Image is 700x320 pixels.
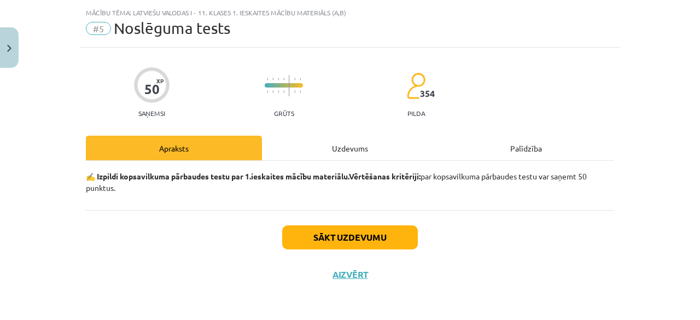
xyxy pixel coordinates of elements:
div: Palīdzība [438,136,614,160]
img: icon-short-line-57e1e144782c952c97e751825c79c345078a6d821885a25fce030b3d8c18986b.svg [267,90,268,93]
img: icon-short-line-57e1e144782c952c97e751825c79c345078a6d821885a25fce030b3d8c18986b.svg [272,78,273,80]
img: icon-short-line-57e1e144782c952c97e751825c79c345078a6d821885a25fce030b3d8c18986b.svg [300,78,301,80]
img: icon-long-line-d9ea69661e0d244f92f715978eff75569469978d946b2353a9bb055b3ed8787d.svg [289,75,290,96]
img: icon-short-line-57e1e144782c952c97e751825c79c345078a6d821885a25fce030b3d8c18986b.svg [294,90,295,93]
div: 50 [144,82,160,97]
button: Aizvērt [329,269,371,280]
img: icon-short-line-57e1e144782c952c97e751825c79c345078a6d821885a25fce030b3d8c18986b.svg [267,78,268,80]
b: ✍️ Izpildi kopsavilkuma pārbaudes testu par 1.ieskaites mācību materiālu. [86,171,349,181]
span: 354 [420,89,435,98]
span: XP [156,78,164,84]
button: Sākt uzdevumu [282,225,418,249]
img: icon-short-line-57e1e144782c952c97e751825c79c345078a6d821885a25fce030b3d8c18986b.svg [272,90,273,93]
img: icon-short-line-57e1e144782c952c97e751825c79c345078a6d821885a25fce030b3d8c18986b.svg [278,90,279,93]
div: Uzdevums [262,136,438,160]
img: icon-short-line-57e1e144782c952c97e751825c79c345078a6d821885a25fce030b3d8c18986b.svg [283,78,284,80]
img: icon-short-line-57e1e144782c952c97e751825c79c345078a6d821885a25fce030b3d8c18986b.svg [294,78,295,80]
strong: Vērtēšanas kritēriji: [349,171,421,181]
p: Saņemsi [134,109,170,117]
span: #5 [86,22,111,35]
img: icon-close-lesson-0947bae3869378f0d4975bcd49f059093ad1ed9edebbc8119c70593378902aed.svg [7,45,11,52]
img: students-c634bb4e5e11cddfef0936a35e636f08e4e9abd3cc4e673bd6f9a4125e45ecb1.svg [406,72,425,100]
p: Grūts [274,109,294,117]
div: Mācību tēma: Latviešu valodas i - 11. klases 1. ieskaites mācību materiāls (a,b) [86,9,614,16]
img: icon-short-line-57e1e144782c952c97e751825c79c345078a6d821885a25fce030b3d8c18986b.svg [283,90,284,93]
img: icon-short-line-57e1e144782c952c97e751825c79c345078a6d821885a25fce030b3d8c18986b.svg [278,78,279,80]
span: Noslēguma tests [114,19,230,37]
div: Apraksts [86,136,262,160]
p: par kopsavilkuma pārbaudes testu var saņemt 50 punktus. [86,171,614,194]
p: pilda [407,109,425,117]
img: icon-short-line-57e1e144782c952c97e751825c79c345078a6d821885a25fce030b3d8c18986b.svg [300,90,301,93]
